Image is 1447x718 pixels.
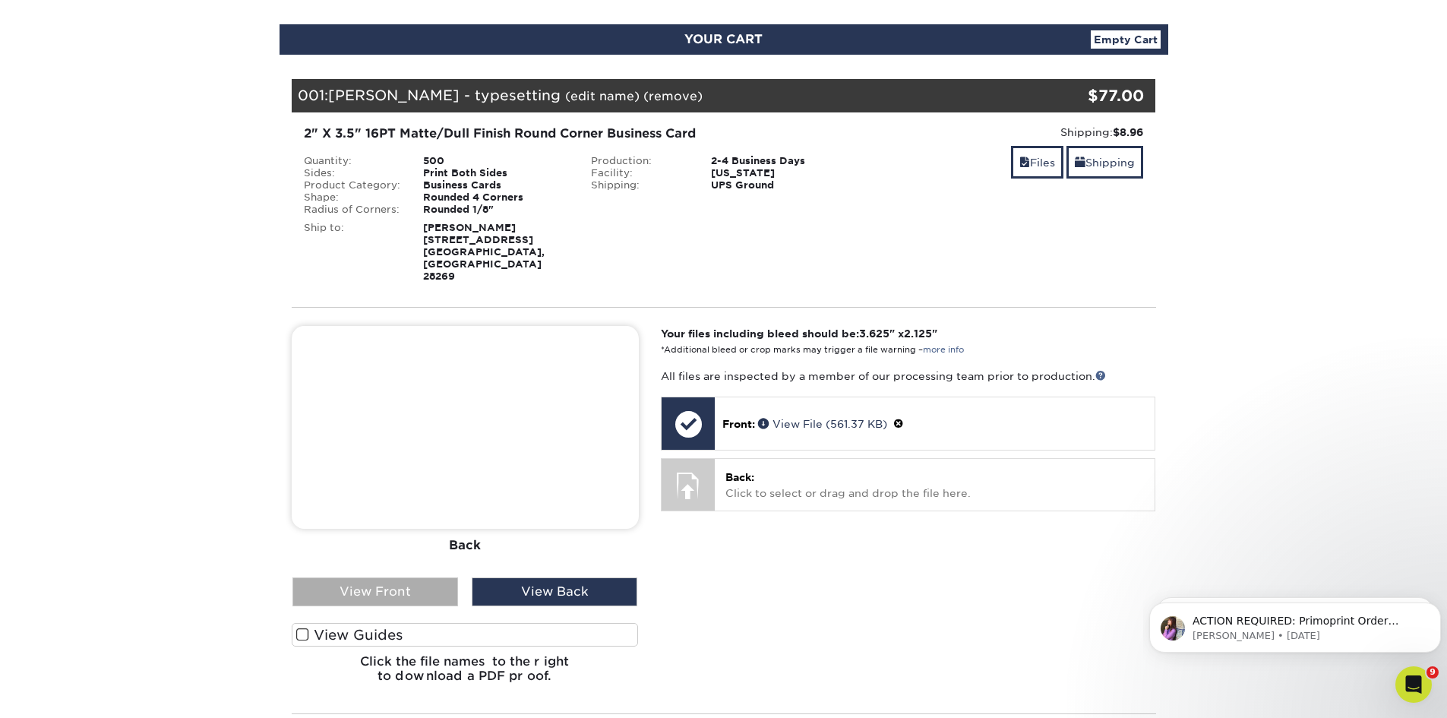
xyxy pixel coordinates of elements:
[412,204,580,216] div: Rounded 1/8"
[580,167,700,179] div: Facility:
[1091,30,1161,49] a: Empty Cart
[412,191,580,204] div: Rounded 4 Corners
[1143,571,1447,677] iframe: Intercom notifications message
[472,577,637,606] div: View Back
[412,179,580,191] div: Business Cards
[292,191,412,204] div: Shape:
[292,167,412,179] div: Sides:
[1075,157,1085,169] span: shipping
[725,470,1144,501] p: Click to select or drag and drop the file here.
[292,577,458,606] div: View Front
[879,125,1144,140] div: Shipping:
[661,345,964,355] small: *Additional bleed or crop marks may trigger a file warning –
[423,222,545,282] strong: [PERSON_NAME] [STREET_ADDRESS] [GEOGRAPHIC_DATA], [GEOGRAPHIC_DATA] 28269
[1019,157,1030,169] span: files
[700,179,867,191] div: UPS Ground
[304,125,856,143] div: 2" X 3.5" 16PT Matte/Dull Finish Round Corner Business Card
[565,89,640,103] a: (edit name)
[580,155,700,167] div: Production:
[1426,666,1439,678] span: 9
[859,327,889,340] span: 3.625
[580,179,700,191] div: Shipping:
[1066,146,1143,179] a: Shipping
[1395,666,1432,703] iframe: Intercom live chat
[643,89,703,103] a: (remove)
[661,368,1155,384] p: All files are inspected by a member of our processing team prior to production.
[1113,126,1143,138] strong: $8.96
[725,471,754,483] span: Back:
[292,179,412,191] div: Product Category:
[722,418,755,430] span: Front:
[1012,84,1145,107] div: $77.00
[700,167,867,179] div: [US_STATE]
[292,155,412,167] div: Quantity:
[1011,146,1063,179] a: Files
[904,327,932,340] span: 2.125
[923,345,964,355] a: more info
[758,418,887,430] a: View File (561.37 KB)
[328,87,561,103] span: [PERSON_NAME] - typesetting
[700,155,867,167] div: 2-4 Business Days
[292,654,639,695] h6: Click the file names to the right to download a PDF proof.
[292,623,639,647] label: View Guides
[684,32,763,46] span: YOUR CART
[292,79,1012,112] div: 001:
[661,327,937,340] strong: Your files including bleed should be: " x "
[412,167,580,179] div: Print Both Sides
[292,204,412,216] div: Radius of Corners:
[412,155,580,167] div: 500
[292,529,639,562] div: Back
[292,222,412,283] div: Ship to:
